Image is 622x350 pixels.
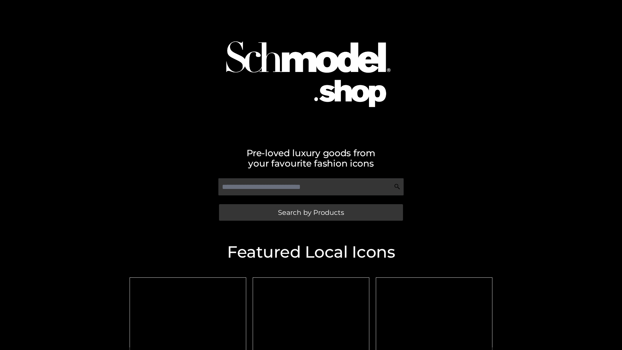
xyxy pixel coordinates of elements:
span: Search by Products [278,209,344,216]
h2: Pre-loved luxury goods from your favourite fashion icons [126,148,496,169]
a: Search by Products [219,204,403,221]
h2: Featured Local Icons​ [126,244,496,260]
img: Search Icon [394,183,400,190]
